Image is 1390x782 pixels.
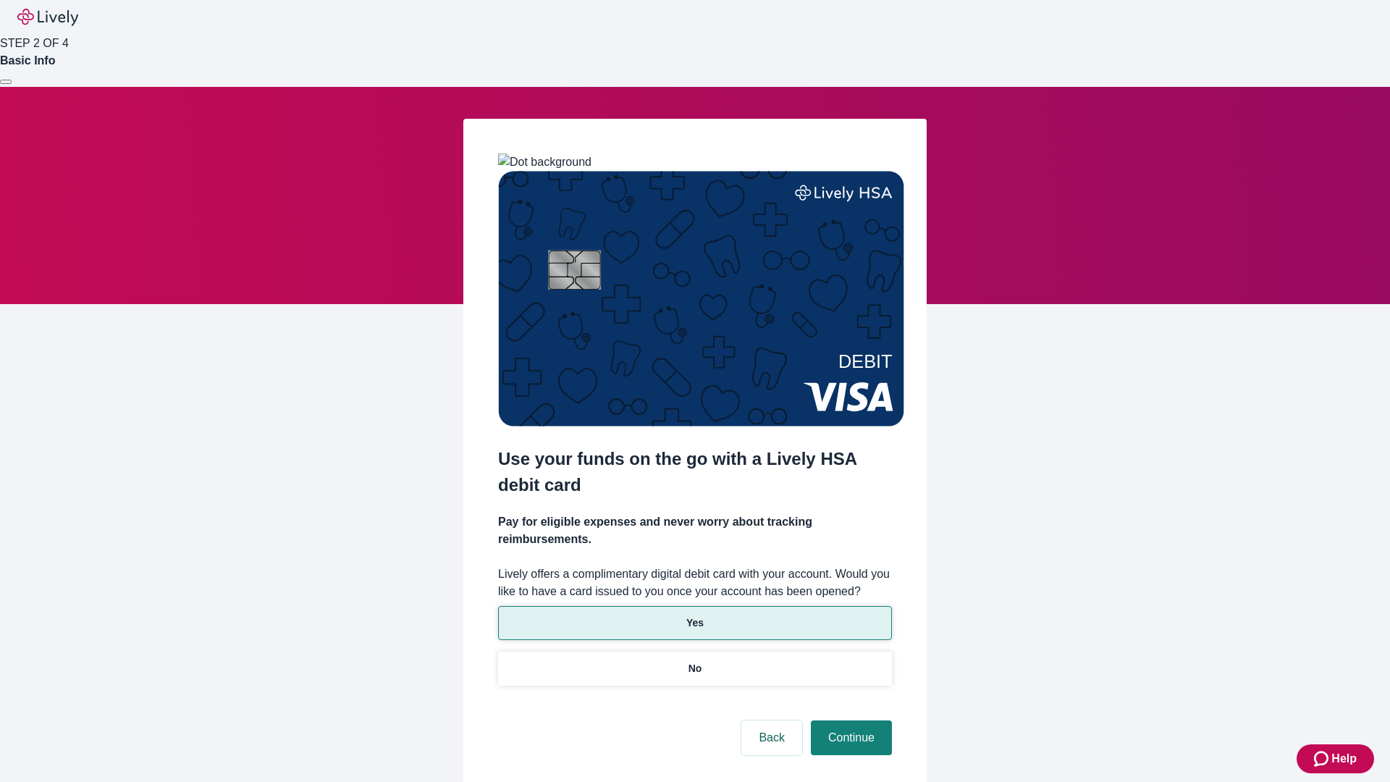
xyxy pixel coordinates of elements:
[498,566,892,600] label: Lively offers a complimentary digital debit card with your account. Would you like to have a card...
[811,720,892,755] button: Continue
[498,606,892,640] button: Yes
[498,171,904,426] img: Debit card
[686,615,704,631] p: Yes
[688,661,702,676] p: No
[498,513,892,548] h4: Pay for eligible expenses and never worry about tracking reimbursements.
[17,9,78,26] img: Lively
[1297,744,1374,773] button: Zendesk support iconHelp
[1314,750,1331,768] svg: Zendesk support icon
[498,652,892,686] button: No
[498,154,591,171] img: Dot background
[741,720,802,755] button: Back
[1331,750,1357,768] span: Help
[498,446,892,498] h2: Use your funds on the go with a Lively HSA debit card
